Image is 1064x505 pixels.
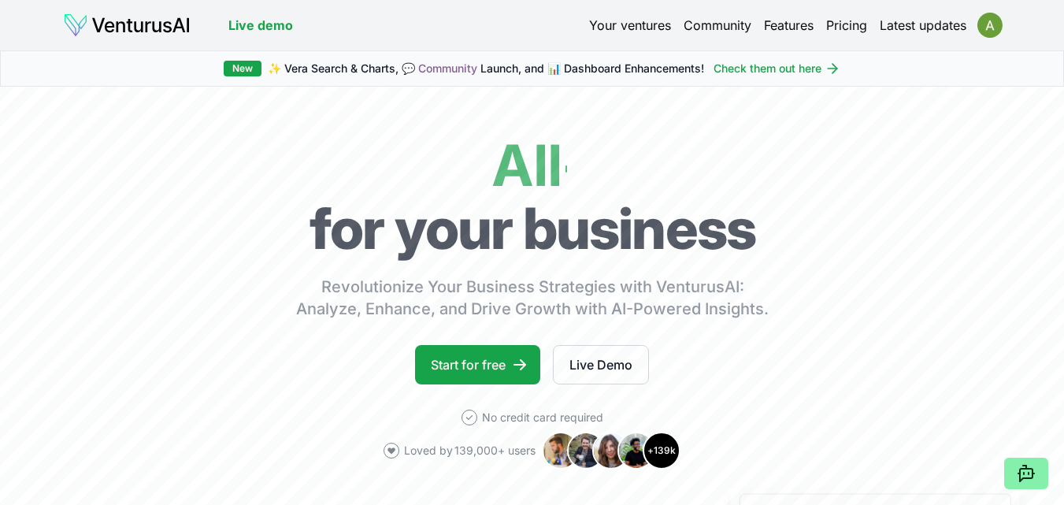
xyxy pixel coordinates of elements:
a: Your ventures [589,16,671,35]
a: Pricing [826,16,867,35]
a: Live Demo [553,345,649,384]
img: Avatar 2 [567,432,605,470]
a: Check them out here [714,61,840,76]
a: Start for free [415,345,540,384]
img: logo [63,13,191,38]
img: ACg8ocIZ-99B0xKL6lqMRgOzWRaop5zNC_OBSN5cH_fUNzXlo-GAWA=s96-c [977,13,1003,38]
img: Avatar 1 [542,432,580,470]
a: Community [684,16,751,35]
div: New [224,61,261,76]
a: Features [764,16,814,35]
a: Live demo [228,16,293,35]
a: Latest updates [880,16,966,35]
img: Avatar 3 [592,432,630,470]
span: ✨ Vera Search & Charts, 💬 Launch, and 📊 Dashboard Enhancements! [268,61,704,76]
img: Avatar 4 [617,432,655,470]
a: Community [418,61,477,75]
